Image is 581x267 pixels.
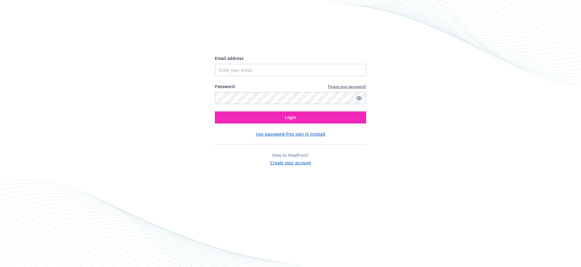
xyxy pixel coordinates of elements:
[215,55,244,61] span: Email address
[285,114,296,120] span: Login
[355,94,363,102] a: Show password
[215,33,272,44] img: Newfront logo
[215,64,366,76] input: Enter your email
[256,131,325,137] button: Use password-free sign in instead
[272,152,309,158] span: New to Newfront?
[270,158,311,166] button: Create your account
[215,83,235,90] label: Password
[328,84,366,89] a: Forgot your password?
[215,92,366,104] input: Enter your password
[215,111,366,124] button: Login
